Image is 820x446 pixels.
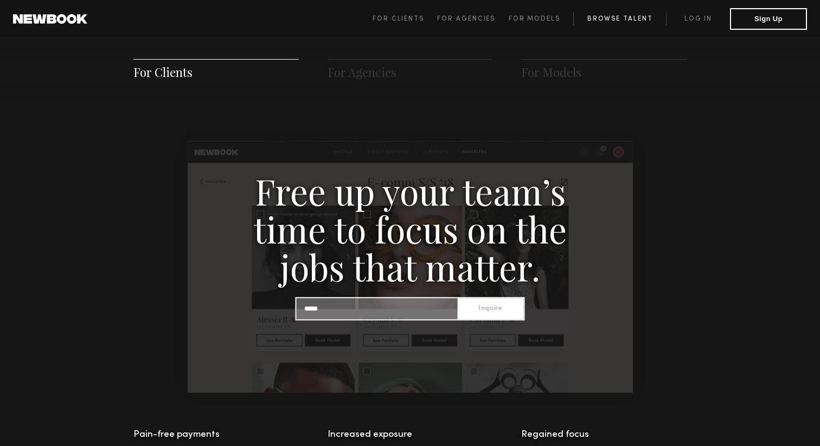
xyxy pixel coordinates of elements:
[437,12,508,25] a: For Agencies
[328,426,493,443] h4: Increased exposure
[373,12,437,25] a: For Clients
[509,16,560,22] span: For Models
[373,16,424,22] span: For Clients
[328,64,396,80] a: For Agencies
[223,172,597,286] h3: Free up your team’s time to focus on the jobs that matter.
[521,426,687,443] h4: Regained focus
[133,64,193,80] a: For Clients
[666,12,730,25] a: Log in
[458,298,524,319] button: Inquire
[573,12,666,25] a: Browse Talent
[509,12,574,25] a: For Models
[437,16,495,22] span: For Agencies
[521,64,581,80] a: For Models
[133,426,299,443] h4: Pain-free payments
[730,8,807,30] button: Sign Up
